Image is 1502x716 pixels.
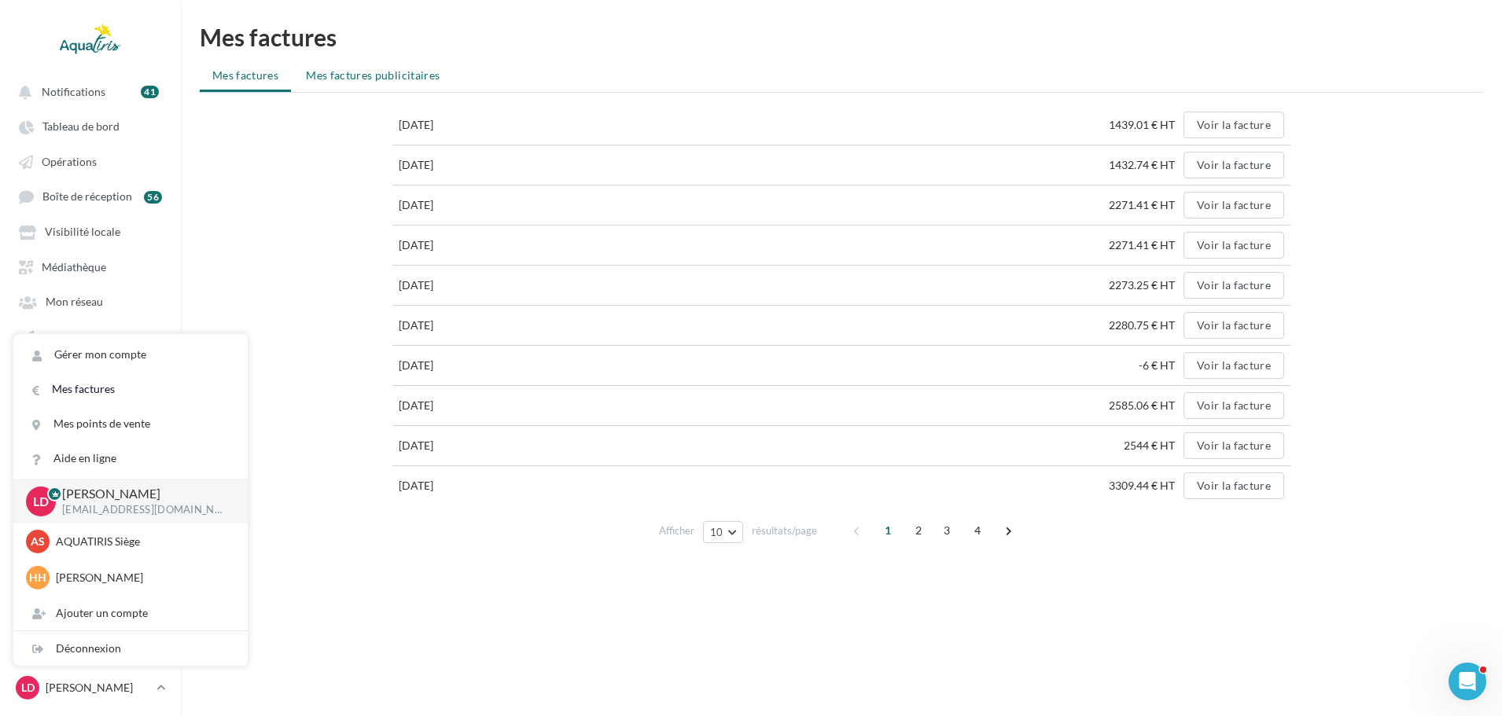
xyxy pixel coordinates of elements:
span: Notifications [42,85,105,98]
span: Tableau de bord [42,120,120,134]
span: AS [31,534,45,549]
button: Voir la facture [1184,192,1284,218]
button: Voir la facture [1184,152,1284,178]
button: Voir la facture [1184,272,1284,299]
span: 1 [875,518,900,543]
a: Mes points de vente [13,406,248,441]
a: Gérer mon compte [13,337,248,372]
td: [DATE] [392,386,558,426]
button: Voir la facture [1184,392,1284,419]
span: 2585.06 € HT [1109,398,1181,412]
span: 1439.01 € HT [1109,118,1181,131]
a: Boîte de réception 56 [9,182,171,211]
a: LD [PERSON_NAME] [13,673,168,703]
div: 56 [144,191,162,204]
span: 2280.75 € HT [1109,318,1181,332]
td: [DATE] [392,105,558,145]
span: LD [33,492,49,510]
span: 10 [710,526,723,538]
span: 2544 € HT [1124,439,1181,452]
td: [DATE] [392,226,558,266]
p: [EMAIL_ADDRESS][DOMAIN_NAME] [62,503,223,517]
td: [DATE] [392,266,558,306]
span: Boîte de réception [42,190,132,204]
a: Docto'Com [9,357,171,384]
h1: Mes factures [200,25,1483,49]
div: Déconnexion [13,631,248,666]
div: 41 [141,86,159,98]
span: 4 [965,518,990,543]
span: 1432.74 € HT [1109,158,1181,171]
a: Médiathèque [9,252,171,281]
a: Campagnes [9,322,171,351]
a: Opérations [9,147,171,175]
p: [PERSON_NAME] [56,570,229,586]
td: [DATE] [392,306,558,346]
span: 2 [906,518,931,543]
span: 2273.25 € HT [1109,278,1181,292]
span: 3 [934,518,959,543]
button: Notifications 41 [9,77,165,105]
button: Voir la facture [1184,112,1284,138]
button: Voir la facture [1184,432,1284,459]
a: Aide en ligne [13,441,248,475]
button: Voir la facture [1184,352,1284,379]
span: HH [29,570,46,586]
iframe: Intercom live chat [1449,663,1486,700]
button: Voir la facture [1184,472,1284,499]
span: 2271.41 € HT [1109,238,1181,252]
p: [PERSON_NAME] [46,680,150,696]
span: 3309.44 € HT [1109,479,1181,492]
td: [DATE] [392,185,558,226]
span: Afficher [659,523,694,538]
span: Opérations [42,155,97,168]
span: Campagnes [43,330,100,343]
p: AQUATIRIS Siège [56,534,229,549]
td: [DATE] [392,426,558,466]
span: résultats/page [752,523,817,538]
span: -6 € HT [1139,358,1181,372]
p: [PERSON_NAME] [62,485,223,503]
a: Mes factures [13,372,248,406]
a: Mon réseau [9,287,171,315]
button: Voir la facture [1184,312,1284,339]
span: Mes factures publicitaires [306,68,440,82]
div: Ajouter un compte [13,596,248,630]
button: Voir la facture [1184,232,1284,259]
span: Visibilité locale [45,226,120,239]
span: Mon réseau [46,296,103,309]
span: Médiathèque [42,260,106,274]
td: [DATE] [392,466,558,506]
td: [DATE] [392,346,558,386]
span: 2271.41 € HT [1109,198,1181,211]
span: LD [21,680,35,696]
td: [DATE] [392,145,558,185]
button: 10 [703,521,743,543]
a: Visibilité locale [9,217,171,245]
a: Tableau de bord [9,112,171,140]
